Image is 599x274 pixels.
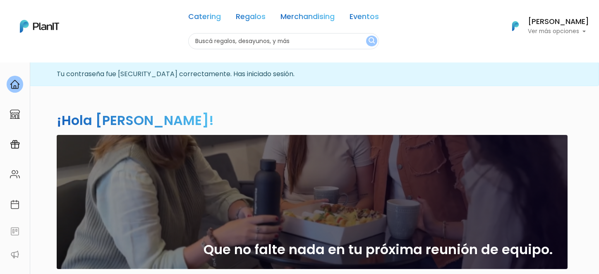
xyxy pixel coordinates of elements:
img: calendar-87d922413cdce8b2cf7b7f5f62616a5cf9e4887200fb71536465627b3292af00.svg [10,199,20,209]
p: Ver más opciones [528,29,589,34]
img: marketplace-4ceaa7011d94191e9ded77b95e3339b90024bf715f7c57f8cf31f2d8c509eaba.svg [10,109,20,119]
a: Catering [188,13,221,23]
img: home-e721727adea9d79c4d83392d1f703f7f8bce08238fde08b1acbfd93340b81755.svg [10,79,20,89]
a: Merchandising [280,13,335,23]
input: Buscá regalos, desayunos, y más [188,33,379,49]
button: PlanIt Logo [PERSON_NAME] Ver más opciones [501,15,589,37]
img: feedback-78b5a0c8f98aac82b08bfc38622c3050aee476f2c9584af64705fc4e61158814.svg [10,226,20,236]
h2: ¡Hola [PERSON_NAME]! [57,111,214,130]
img: partners-52edf745621dab592f3b2c58e3bca9d71375a7ef29c3b500c9f145b62cc070d4.svg [10,250,20,260]
img: search_button-432b6d5273f82d61273b3651a40e1bd1b912527efae98b1b7a1b2c0702e16a8d.svg [369,37,375,45]
h6: [PERSON_NAME] [528,18,589,26]
img: PlanIt Logo [506,17,525,35]
a: Regalos [236,13,266,23]
img: people-662611757002400ad9ed0e3c099ab2801c6687ba6c219adb57efc949bc21e19d.svg [10,169,20,179]
img: PlanIt Logo [20,20,59,33]
h2: Que no falte nada en tu próxima reunión de equipo. [204,242,553,257]
a: Eventos [350,13,379,23]
img: campaigns-02234683943229c281be62815700db0a1741e53638e28bf9629b52c665b00959.svg [10,139,20,149]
